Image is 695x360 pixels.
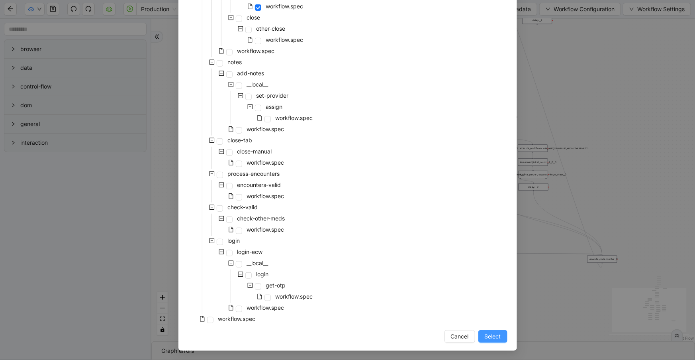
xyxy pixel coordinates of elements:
[256,25,286,32] span: other-close
[247,304,284,311] span: workflow.spec
[209,138,215,143] span: minus-square
[256,92,289,99] span: set-provider
[266,36,303,43] span: workflow.spec
[236,69,266,78] span: add-notes
[219,249,224,255] span: minus-square
[209,171,215,177] span: minus-square
[228,137,253,144] span: close-tab
[209,205,215,210] span: minus-square
[247,81,268,88] span: __local__
[247,37,253,43] span: file
[245,13,262,22] span: close
[200,316,205,322] span: file
[274,292,315,301] span: workflow.spec
[266,3,303,10] span: workflow.spec
[247,14,260,21] span: close
[228,204,258,210] span: check-valid
[266,282,286,289] span: get-otp
[237,215,285,222] span: check-other-meds
[245,225,286,234] span: workflow.spec
[256,271,269,277] span: login
[451,332,469,341] span: Cancel
[228,82,234,87] span: minus-square
[245,303,286,313] span: workflow.spec
[238,26,243,31] span: minus-square
[237,70,264,77] span: add-notes
[237,181,281,188] span: encounters-valid
[209,238,215,244] span: minus-square
[274,113,315,123] span: workflow.spec
[276,114,313,121] span: workflow.spec
[219,48,224,54] span: file
[228,126,234,132] span: file
[266,103,283,110] span: assign
[226,236,242,246] span: login
[228,260,234,266] span: minus-square
[228,170,280,177] span: process-encounters
[236,147,274,156] span: close-manual
[219,182,224,188] span: minus-square
[247,283,253,288] span: minus-square
[237,248,263,255] span: login-ecw
[276,293,313,300] span: workflow.spec
[255,270,270,279] span: login
[236,46,276,56] span: workflow.spec
[228,15,234,20] span: minus-square
[236,247,264,257] span: login-ecw
[264,2,305,11] span: workflow.spec
[236,214,287,223] span: check-other-meds
[228,193,234,199] span: file
[217,314,257,324] span: workflow.spec
[238,271,243,277] span: minus-square
[247,4,253,9] span: file
[247,193,284,199] span: workflow.spec
[247,104,253,110] span: minus-square
[245,258,270,268] span: __local__
[219,216,224,221] span: minus-square
[237,47,275,54] span: workflow.spec
[264,35,305,45] span: workflow.spec
[255,24,287,33] span: other-close
[228,160,234,165] span: file
[245,124,286,134] span: workflow.spec
[247,159,284,166] span: workflow.spec
[228,237,240,244] span: login
[478,330,507,343] button: Select
[226,136,254,145] span: close-tab
[247,226,284,233] span: workflow.spec
[264,102,284,112] span: assign
[218,315,256,322] span: workflow.spec
[209,59,215,65] span: minus-square
[264,281,288,290] span: get-otp
[238,93,243,98] span: minus-square
[228,59,242,65] span: notes
[245,80,270,89] span: __local__
[247,260,268,266] span: __local__
[257,115,262,121] span: file
[228,227,234,232] span: file
[226,203,260,212] span: check-valid
[245,158,286,167] span: workflow.spec
[237,148,272,155] span: close-manual
[226,169,282,179] span: process-encounters
[228,305,234,311] span: file
[485,332,501,341] span: Select
[219,149,224,154] span: minus-square
[226,57,244,67] span: notes
[247,126,284,132] span: workflow.spec
[245,191,286,201] span: workflow.spec
[255,91,290,100] span: set-provider
[257,294,262,299] span: file
[219,71,224,76] span: minus-square
[236,180,283,190] span: encounters-valid
[444,330,475,343] button: Cancel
